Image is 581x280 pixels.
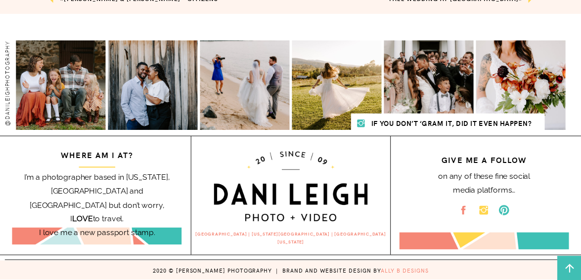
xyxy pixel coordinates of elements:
h2: I’m a photographer based in [US_STATE], [GEOGRAPHIC_DATA] and [GEOGRAPHIC_DATA] but don’t worry, ... [13,171,181,210]
h3: WHERE AM I AT? [12,148,181,159]
h3: give me a follow [400,153,569,163]
h2: [GEOGRAPHIC_DATA] | [US_STATE][GEOGRAPHIC_DATA] | [GEOGRAPHIC_DATA][US_STATE] [191,230,390,240]
h3: @danileighphotography [2,41,15,131]
p: on any of these fine social media platforms… [435,170,534,196]
h3: If you don’t ‘Gram it, did it even happen? [358,118,545,129]
b: LOVE [72,214,92,224]
h3: 2020 © [PERSON_NAME] PHOTOGRAPHY | brand and website design by [0,266,581,277]
a: ally b designs [381,267,429,274]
